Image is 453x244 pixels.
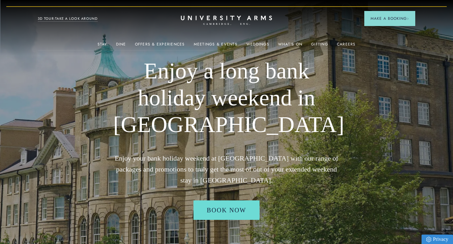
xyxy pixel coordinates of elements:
[116,42,126,50] a: Dine
[38,16,98,22] a: 3D TOUR:TAKE A LOOK AROUND
[311,42,328,50] a: Gifting
[181,16,272,25] a: Home
[135,42,185,50] a: Offers & Experiences
[194,42,238,50] a: Meetings & Events
[193,200,259,220] a: Book Now
[364,11,415,26] button: Make a BookingArrow icon
[407,18,409,20] img: Arrow icon
[337,42,356,50] a: Careers
[371,16,409,21] span: Make a Booking
[278,42,302,50] a: What's On
[98,42,107,50] a: Stay
[246,42,269,50] a: Weddings
[113,153,340,186] p: Enjoy your bank holiday weekend at [GEOGRAPHIC_DATA] with our range of packages and promotions to...
[422,235,453,244] a: Privacy
[426,237,431,242] img: Privacy
[113,58,340,138] h1: Enjoy a long bank holiday weekend in [GEOGRAPHIC_DATA]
